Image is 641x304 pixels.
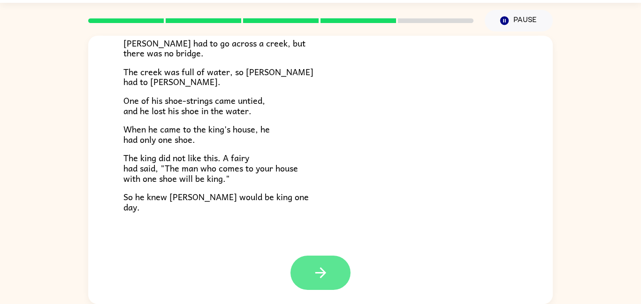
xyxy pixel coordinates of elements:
span: The creek was full of water, so [PERSON_NAME] had to [PERSON_NAME]. [123,65,313,89]
span: The king did not like this. A fairy had said, "The man who comes to your house with one shoe will... [123,151,298,185]
span: When he came to the king's house, he had only one shoe. [123,122,270,146]
button: Pause [485,10,553,31]
span: [PERSON_NAME] had to go across a creek, but there was no bridge. [123,36,305,60]
span: So he knew [PERSON_NAME] would be king one day. [123,190,309,214]
span: One of his shoe-strings came untied, and he lost his shoe in the water. [123,94,265,117]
